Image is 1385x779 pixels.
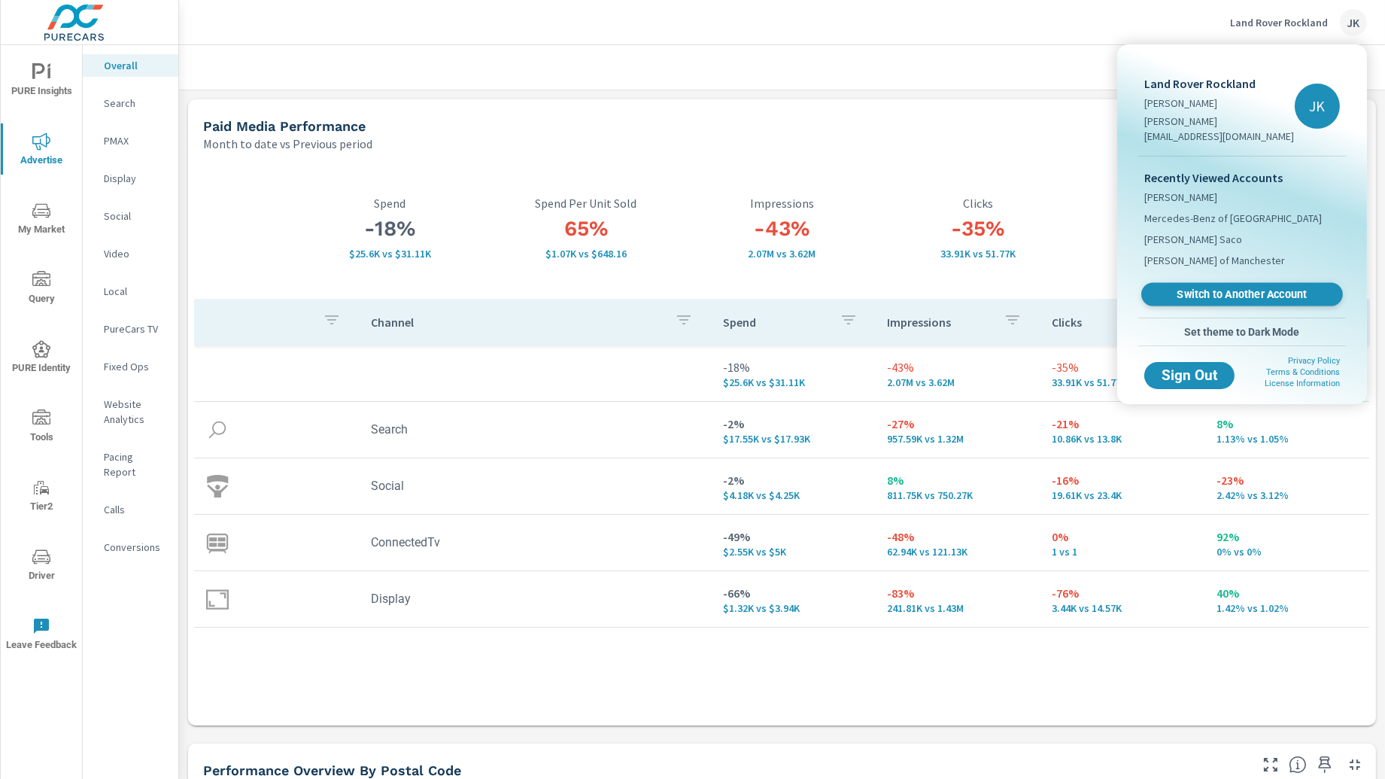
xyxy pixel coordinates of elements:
[1141,283,1343,306] a: Switch to Another Account
[1144,114,1295,144] p: [PERSON_NAME][EMAIL_ADDRESS][DOMAIN_NAME]
[1144,325,1340,339] span: Set theme to Dark Mode
[1288,356,1340,366] a: Privacy Policy
[1138,318,1346,345] button: Set theme to Dark Mode
[1295,84,1340,129] div: JK
[1144,75,1295,93] p: Land Rover Rockland
[1150,288,1334,302] span: Switch to Another Account
[1144,211,1322,226] span: Mercedes-Benz of [GEOGRAPHIC_DATA]
[1265,379,1340,388] a: License Information
[1144,96,1295,111] p: [PERSON_NAME]
[1144,169,1340,187] p: Recently Viewed Accounts
[1144,232,1242,247] span: [PERSON_NAME] Saco
[1266,367,1340,377] a: Terms & Conditions
[1144,253,1285,268] span: [PERSON_NAME] of Manchester
[1144,190,1217,205] span: [PERSON_NAME]
[1144,362,1235,389] button: Sign Out
[1156,369,1223,382] span: Sign Out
